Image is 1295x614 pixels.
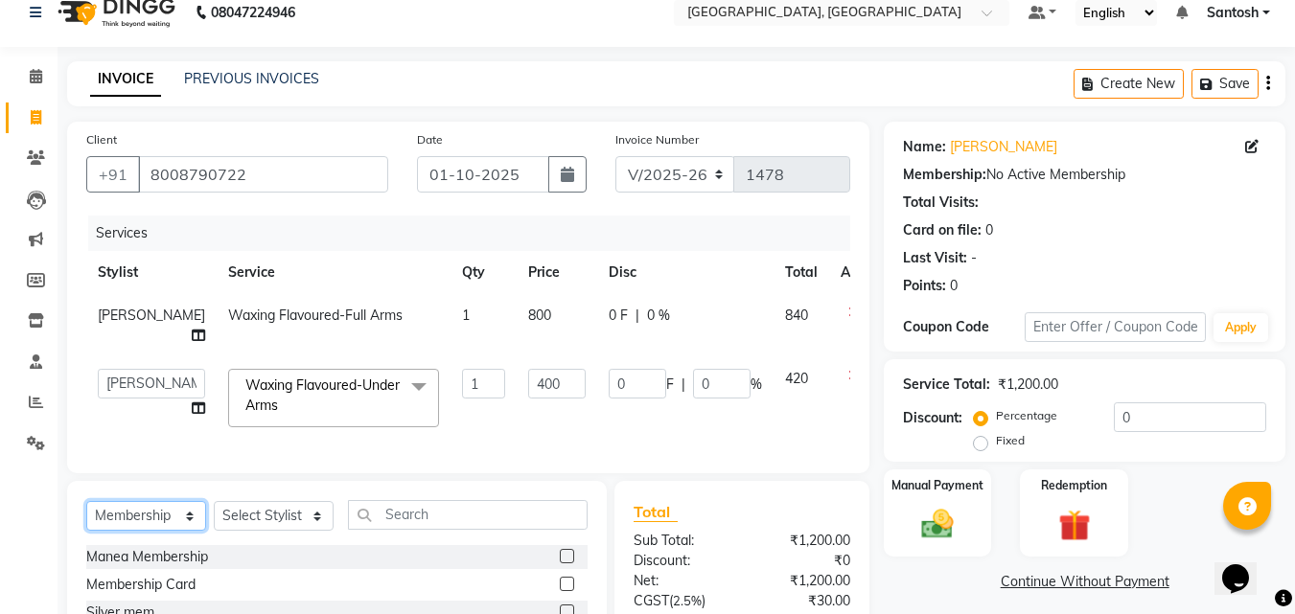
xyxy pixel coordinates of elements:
[971,248,977,268] div: -
[950,137,1057,157] a: [PERSON_NAME]
[996,432,1025,449] label: Fixed
[903,317,1024,337] div: Coupon Code
[1025,312,1206,342] input: Enter Offer / Coupon Code
[417,131,443,148] label: Date
[891,477,983,494] label: Manual Payment
[1074,69,1184,99] button: Create New
[86,251,217,294] th: Stylist
[517,251,597,294] th: Price
[90,62,161,97] a: INVOICE
[903,165,1266,185] div: No Active Membership
[1041,477,1107,494] label: Redemption
[138,156,388,193] input: Search by Name/Mobile/Email/Code
[528,307,551,324] span: 800
[98,307,205,324] span: [PERSON_NAME]
[742,551,865,571] div: ₹0
[1214,537,1276,595] iframe: chat widget
[1207,3,1259,23] span: Santosh
[348,500,588,530] input: Search
[888,572,1282,592] a: Continue Without Payment
[88,216,865,251] div: Services
[619,531,742,551] div: Sub Total:
[785,370,808,387] span: 420
[619,551,742,571] div: Discount:
[774,251,829,294] th: Total
[903,220,982,240] div: Card on file:
[86,131,117,148] label: Client
[829,251,892,294] th: Action
[785,307,808,324] span: 840
[86,547,208,567] div: Manea Membership
[451,251,517,294] th: Qty
[998,375,1058,395] div: ₹1,200.00
[245,376,400,414] span: Waxing Flavoured-Under Arms
[912,506,963,542] img: _cash.svg
[184,70,319,87] a: PREVIOUS INVOICES
[647,306,670,326] span: 0 %
[228,307,403,324] span: Waxing Flavoured-Full Arms
[86,156,140,193] button: +91
[597,251,774,294] th: Disc
[985,220,993,240] div: 0
[666,375,674,395] span: F
[217,251,451,294] th: Service
[751,375,762,395] span: %
[609,306,628,326] span: 0 F
[673,593,702,608] span: 2.5%
[619,591,742,611] div: ( )
[1191,69,1259,99] button: Save
[742,571,865,591] div: ₹1,200.00
[1049,506,1100,545] img: _gift.svg
[634,502,678,522] span: Total
[1214,313,1268,342] button: Apply
[903,137,946,157] div: Name:
[619,571,742,591] div: Net:
[903,408,962,428] div: Discount:
[903,165,986,185] div: Membership:
[996,407,1057,424] label: Percentage
[615,131,699,148] label: Invoice Number
[634,592,669,609] span: CGST
[903,193,979,213] div: Total Visits:
[903,375,990,395] div: Service Total:
[742,531,865,551] div: ₹1,200.00
[86,575,196,595] div: Membership Card
[903,248,967,268] div: Last Visit:
[903,276,946,296] div: Points:
[636,306,639,326] span: |
[682,375,685,395] span: |
[742,591,865,611] div: ₹30.00
[278,397,287,414] a: x
[950,276,958,296] div: 0
[462,307,470,324] span: 1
